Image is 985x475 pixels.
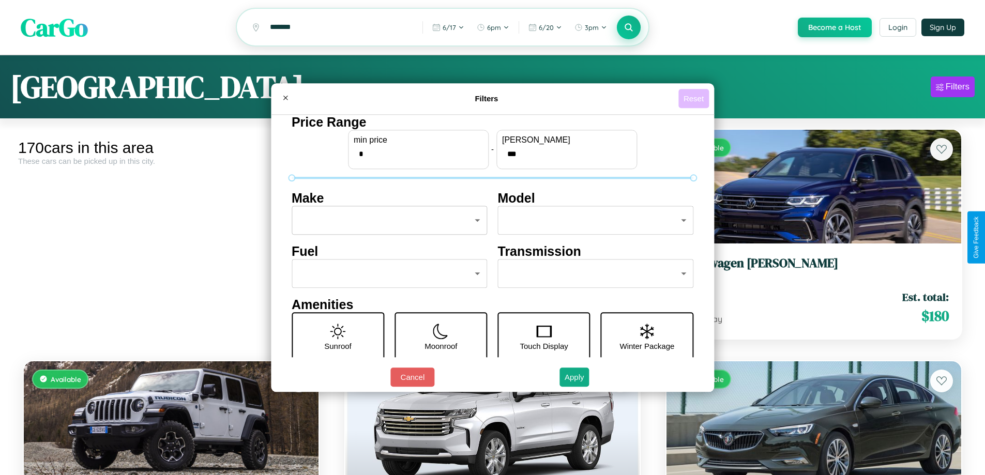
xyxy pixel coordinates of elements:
[443,23,456,32] span: 6 / 17
[798,18,872,37] button: Become a Host
[51,375,81,384] span: Available
[292,297,693,312] h4: Amenities
[520,339,568,353] p: Touch Display
[425,339,457,353] p: Moonroof
[921,19,964,36] button: Sign Up
[354,135,483,145] label: min price
[973,217,980,258] div: Give Feedback
[18,139,324,157] div: 170 cars in this area
[487,23,501,32] span: 6pm
[921,305,949,326] span: $ 180
[559,367,589,387] button: Apply
[292,115,693,130] h4: Price Range
[498,244,694,259] h4: Transmission
[502,135,631,145] label: [PERSON_NAME]
[902,289,949,304] span: Est. total:
[679,256,949,271] h3: Volkswagen [PERSON_NAME]
[523,19,567,36] button: 6/20
[292,191,488,206] h4: Make
[931,76,975,97] button: Filters
[946,82,969,92] div: Filters
[324,339,352,353] p: Sunroof
[21,10,88,44] span: CarGo
[678,89,709,108] button: Reset
[472,19,514,36] button: 6pm
[880,18,916,37] button: Login
[10,66,304,108] h1: [GEOGRAPHIC_DATA]
[390,367,434,387] button: Cancel
[295,94,678,103] h4: Filters
[292,244,488,259] h4: Fuel
[569,19,612,36] button: 3pm
[18,157,324,165] div: These cars can be picked up in this city.
[620,339,675,353] p: Winter Package
[585,23,599,32] span: 3pm
[539,23,554,32] span: 6 / 20
[498,191,694,206] h4: Model
[679,256,949,281] a: Volkswagen [PERSON_NAME]2019
[427,19,469,36] button: 6/17
[491,142,494,156] p: -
